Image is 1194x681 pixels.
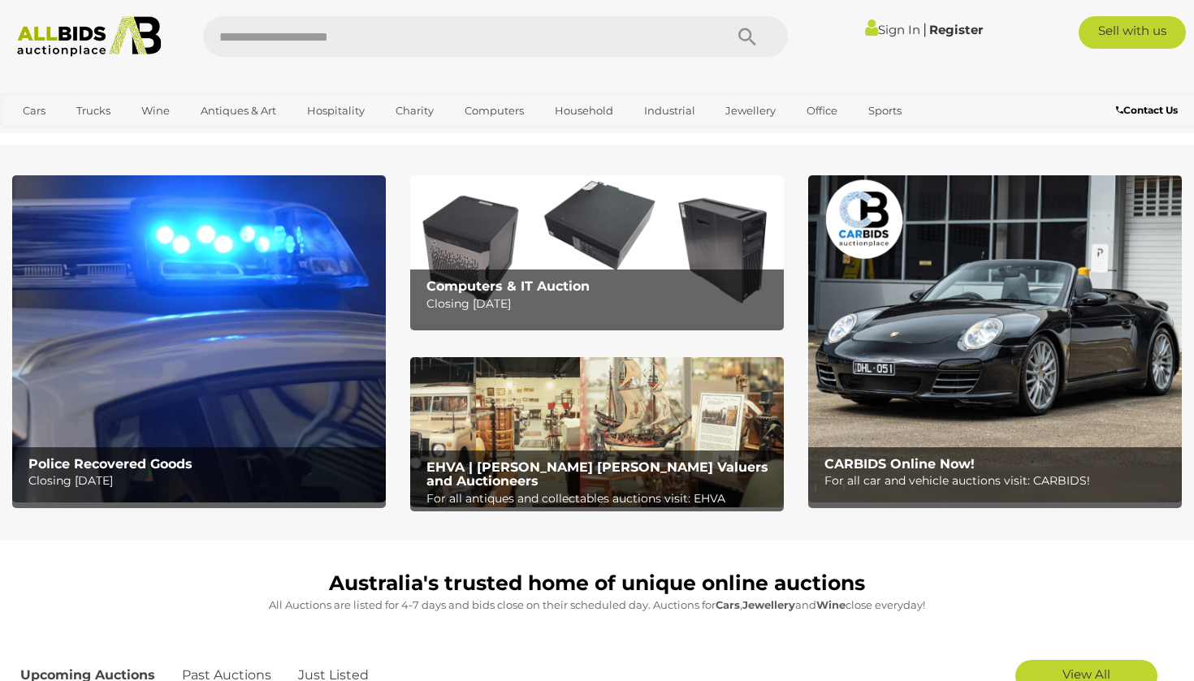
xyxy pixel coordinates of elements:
[1116,101,1182,119] a: Contact Us
[426,278,590,294] b: Computers & IT Auction
[929,22,983,37] a: Register
[20,596,1174,614] p: All Auctions are listed for 4-7 days and bids close on their scheduled day. Auctions for , and cl...
[66,97,121,124] a: Trucks
[865,22,920,37] a: Sign In
[716,598,740,611] strong: Cars
[816,598,846,611] strong: Wine
[12,124,149,151] a: [GEOGRAPHIC_DATA]
[426,294,777,314] p: Closing [DATE]
[715,97,786,124] a: Jewellery
[20,572,1174,595] h1: Australia's trusted home of unique online auctions
[544,97,624,124] a: Household
[742,598,795,611] strong: Jewellery
[634,97,706,124] a: Industrial
[808,175,1182,502] img: CARBIDS Online Now!
[9,16,170,57] img: Allbids.com.au
[858,97,912,124] a: Sports
[410,175,784,325] a: Computers & IT Auction Computers & IT Auction Closing [DATE]
[190,97,287,124] a: Antiques & Art
[923,20,927,38] span: |
[12,97,56,124] a: Cars
[12,175,386,502] a: Police Recovered Goods Police Recovered Goods Closing [DATE]
[454,97,534,124] a: Computers
[426,489,777,509] p: For all antiques and collectables auctions visit: EHVA
[410,357,784,506] a: EHVA | Evans Hastings Valuers and Auctioneers EHVA | [PERSON_NAME] [PERSON_NAME] Valuers and Auct...
[296,97,375,124] a: Hospitality
[12,175,386,502] img: Police Recovered Goods
[426,459,768,489] b: EHVA | [PERSON_NAME] [PERSON_NAME] Valuers and Auctioneers
[808,175,1182,502] a: CARBIDS Online Now! CARBIDS Online Now! For all car and vehicle auctions visit: CARBIDS!
[824,471,1175,491] p: For all car and vehicle auctions visit: CARBIDS!
[131,97,180,124] a: Wine
[1079,16,1186,49] a: Sell with us
[824,456,975,472] b: CARBIDS Online Now!
[1116,104,1178,116] b: Contact Us
[707,16,788,57] button: Search
[410,175,784,325] img: Computers & IT Auction
[796,97,848,124] a: Office
[28,456,193,472] b: Police Recovered Goods
[410,357,784,506] img: EHVA | Evans Hastings Valuers and Auctioneers
[385,97,444,124] a: Charity
[28,471,379,491] p: Closing [DATE]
